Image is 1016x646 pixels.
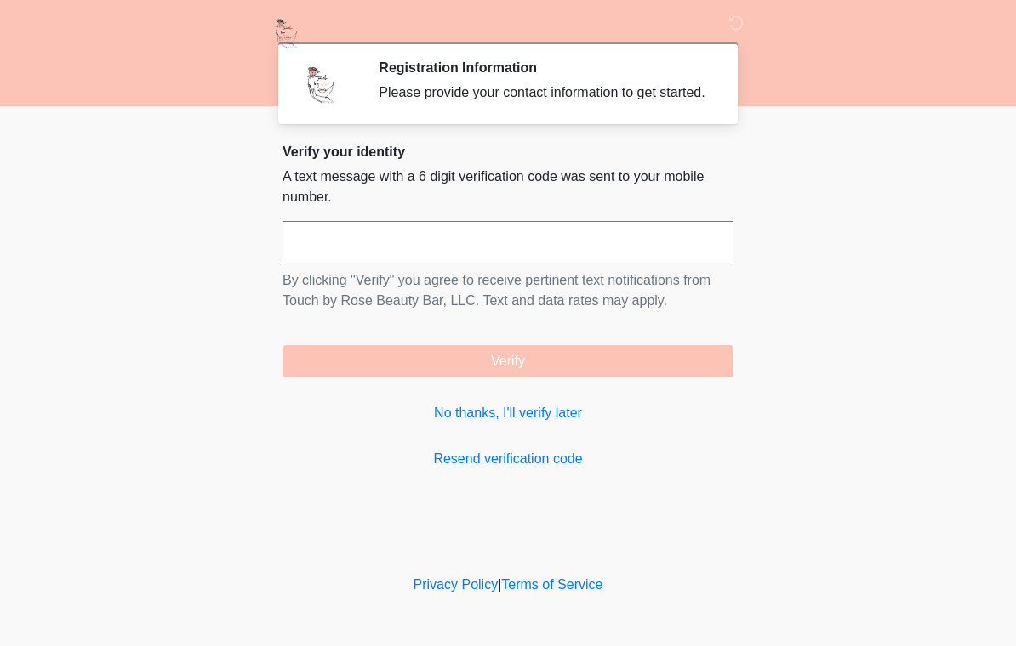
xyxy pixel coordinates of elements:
[283,167,733,207] p: A text message with a 6 digit verification code was sent to your mobile number.
[295,59,346,110] img: Agent Avatar
[283,270,733,311] p: By clicking "Verify" you agree to receive pertinent text notifications from Touch by Rose Beauty ...
[498,577,501,592] a: |
[414,577,499,592] a: Privacy Policy
[379,82,708,103] div: Please provide your contact information to get started.
[283,403,733,423] a: No thanks, I'll verify later
[283,345,733,377] button: Verify
[501,577,602,592] a: Terms of Service
[265,13,307,54] img: Touch by Rose Beauty Bar, LLC Logo
[283,144,733,160] h2: Verify your identity
[283,449,733,469] a: Resend verification code
[379,59,708,76] h2: Registration Information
